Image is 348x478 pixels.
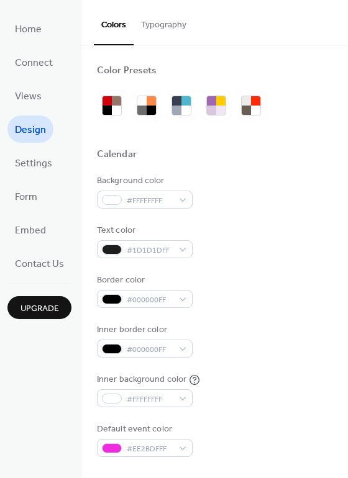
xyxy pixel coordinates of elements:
[7,183,45,210] a: Form
[15,20,42,40] span: Home
[97,373,186,386] div: Inner background color
[15,255,64,274] span: Contact Us
[127,244,173,257] span: #1D1D1DFF
[7,250,71,277] a: Contact Us
[21,302,59,315] span: Upgrade
[127,294,173,307] span: #000000FF
[97,65,157,78] div: Color Presets
[127,443,173,456] span: #EE2BDFFF
[97,423,190,436] div: Default event color
[97,148,137,161] div: Calendar
[15,221,46,241] span: Embed
[15,53,53,73] span: Connect
[15,187,37,207] span: Form
[127,343,173,356] span: #000000FF
[127,194,173,207] span: #FFFFFFFF
[7,296,71,319] button: Upgrade
[97,274,190,287] div: Border color
[7,149,60,176] a: Settings
[15,120,46,140] span: Design
[97,174,190,187] div: Background color
[7,216,53,243] a: Embed
[97,323,190,336] div: Inner border color
[15,154,52,174] span: Settings
[7,115,53,143] a: Design
[15,87,42,107] span: Views
[7,15,49,42] a: Home
[7,82,49,109] a: Views
[97,224,190,237] div: Text color
[127,393,173,406] span: #FFFFFFFF
[7,48,60,76] a: Connect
